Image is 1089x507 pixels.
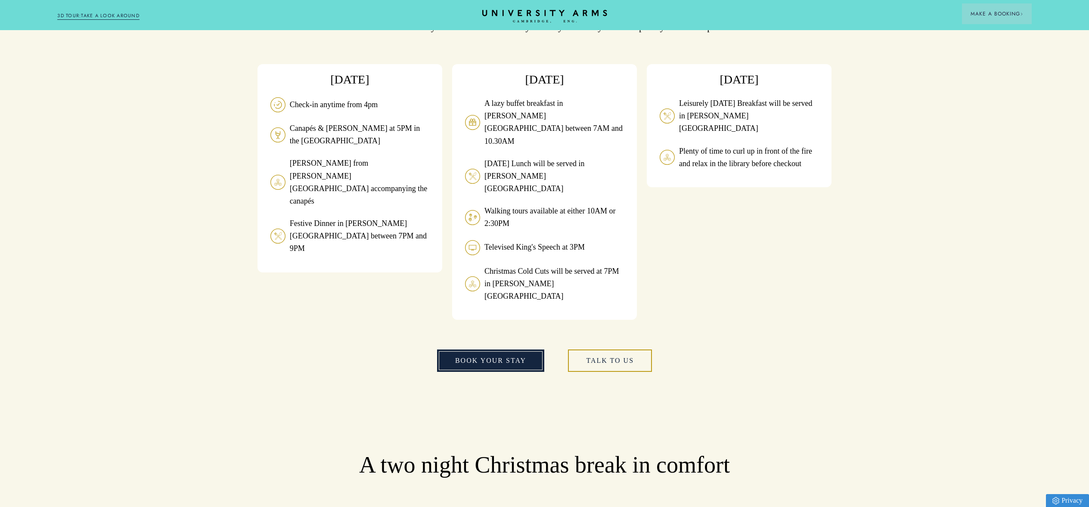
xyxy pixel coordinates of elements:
[290,99,378,111] p: Check-in anytime from 4pm
[290,157,429,207] p: [PERSON_NAME] from [PERSON_NAME][GEOGRAPHIC_DATA] accompanying the canapés
[258,451,831,479] h2: A two night Christmas break in comfort
[465,210,480,225] img: image-656e0f87c0304535da388cac5b8903be1cb77f16-36x36-svg
[962,3,1032,24] button: Make a BookingArrow icon
[1046,494,1089,507] a: Privacy
[484,265,624,303] p: Christmas Cold Cuts will be served at 7PM in [PERSON_NAME][GEOGRAPHIC_DATA]
[270,175,285,190] img: image-8cd220cb6bd37099a561386b53d57f73054b7aa0-36x36-svg
[465,115,480,130] img: image-ba843b72bf4afda4194276c40214bdfc2bf0f12e-70x70-svg
[568,349,652,372] a: talk to us
[484,97,624,148] p: A lazy buffet breakfast in [PERSON_NAME][GEOGRAPHIC_DATA] between 7AM and 10.30AM
[290,122,429,147] p: Canapés & [PERSON_NAME] at 5PM in the [GEOGRAPHIC_DATA]
[465,71,624,87] h3: [DATE]
[660,150,675,165] img: image-8cd220cb6bd37099a561386b53d57f73054b7aa0-36x36-svg
[465,276,480,291] img: image-8cd220cb6bd37099a561386b53d57f73054b7aa0-36x36-svg
[57,12,140,20] a: 3D TOUR:TAKE A LOOK AROUND
[484,205,624,230] p: Walking tours available at either 10AM or 2:30PM
[1020,12,1023,15] img: Arrow icon
[270,97,285,112] img: image-cda7361c639c20e2969c5bdda8424c9e45f86fb5-70x70-svg
[465,169,480,184] img: image-d5dbfeae6fa4c3be420f23de744ec97b9c5ebc44-36x36-svg
[270,71,429,87] h3: [DATE]
[270,127,285,142] img: image-e0355f146810a50521a27846860cf744ce7c570b-70x70-svg
[437,349,544,372] a: book your stay
[290,217,429,255] p: Festive Dinner in [PERSON_NAME][GEOGRAPHIC_DATA] between 7PM and 9PM
[679,97,819,135] p: Leisurely [DATE] Breakfast will be served in [PERSON_NAME][GEOGRAPHIC_DATA]
[482,10,607,23] a: Home
[1052,497,1059,504] img: Privacy
[660,71,819,87] h3: [DATE]
[465,240,480,255] img: image-d00ca5e1ffb7cb1b4e665a2a0cfff822135826a3-36x36-svg
[484,158,624,195] p: [DATE] Lunch will be served in [PERSON_NAME][GEOGRAPHIC_DATA]
[679,145,819,170] p: Plenty of time to curl up in front of the fire and relax in the library before checkout
[484,241,585,253] p: Televised King's Speech at 3PM
[971,10,1023,18] span: Make a Booking
[270,229,285,244] img: image-d5dbfeae6fa4c3be420f23de744ec97b9c5ebc44-36x36-svg
[660,108,675,124] img: image-d5dbfeae6fa4c3be420f23de744ec97b9c5ebc44-36x36-svg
